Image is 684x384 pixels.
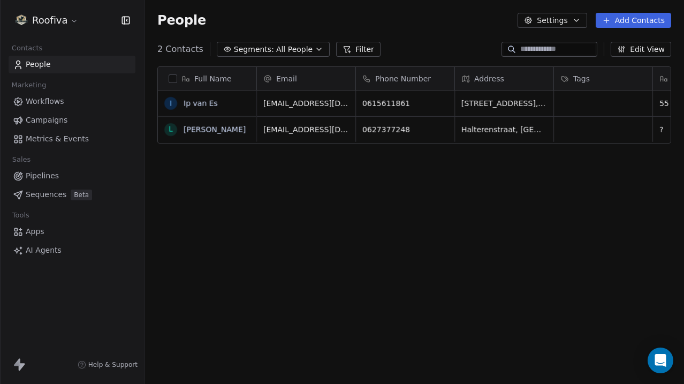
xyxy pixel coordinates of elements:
a: AI Agents [9,242,135,259]
span: Beta [71,190,92,200]
span: Tools [7,207,34,223]
span: Roofiva [32,13,67,27]
span: Halterenstraat, [GEOGRAPHIC_DATA], 7131 ZM, [GEOGRAPHIC_DATA],, [PERSON_NAME] van [461,124,547,135]
span: [STREET_ADDRESS],, Aaltenseweg [461,98,547,109]
span: 2 Contacts [157,43,203,56]
img: Roofiva%20logo%20flavicon.png [15,14,28,27]
a: Pipelines [9,167,135,185]
span: Segments: [234,44,274,55]
span: Apps [26,226,44,237]
div: Address [455,67,553,90]
div: grid [158,91,257,379]
span: Full Name [194,73,232,84]
a: Ip van Es [184,99,218,108]
span: Tags [573,73,590,84]
span: [EMAIL_ADDRESS][DOMAIN_NAME] [263,124,349,135]
a: Metrics & Events [9,130,135,148]
span: Phone Number [375,73,431,84]
div: I [170,98,172,109]
div: Open Intercom Messenger [648,348,673,373]
span: Pipelines [26,170,59,182]
span: [EMAIL_ADDRESS][DOMAIN_NAME] [263,98,349,109]
a: [PERSON_NAME] [184,125,246,134]
span: Email [276,73,297,84]
span: People [157,12,206,28]
span: People [26,59,51,70]
span: 0627377248 [362,124,448,135]
div: Phone Number [356,67,454,90]
span: Marketing [7,77,51,93]
span: AI Agents [26,245,62,256]
button: Add Contacts [596,13,671,28]
a: Campaigns [9,111,135,129]
span: All People [276,44,313,55]
span: Address [474,73,504,84]
span: Contacts [7,40,47,56]
span: Workflows [26,96,64,107]
span: Metrics & Events [26,133,89,145]
a: People [9,56,135,73]
a: Workflows [9,93,135,110]
div: L [169,124,173,135]
span: 0615611861 [362,98,448,109]
div: Email [257,67,355,90]
button: Roofiva [13,11,81,29]
div: Tags [554,67,652,90]
button: Edit View [611,42,671,57]
span: Campaigns [26,115,67,126]
button: Filter [336,42,381,57]
a: Apps [9,223,135,240]
button: Settings [518,13,587,28]
a: SequencesBeta [9,186,135,204]
span: Sequences [26,189,66,200]
span: Help & Support [88,360,138,369]
span: Sales [7,152,35,168]
a: Help & Support [78,360,138,369]
div: Full Name [158,67,256,90]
